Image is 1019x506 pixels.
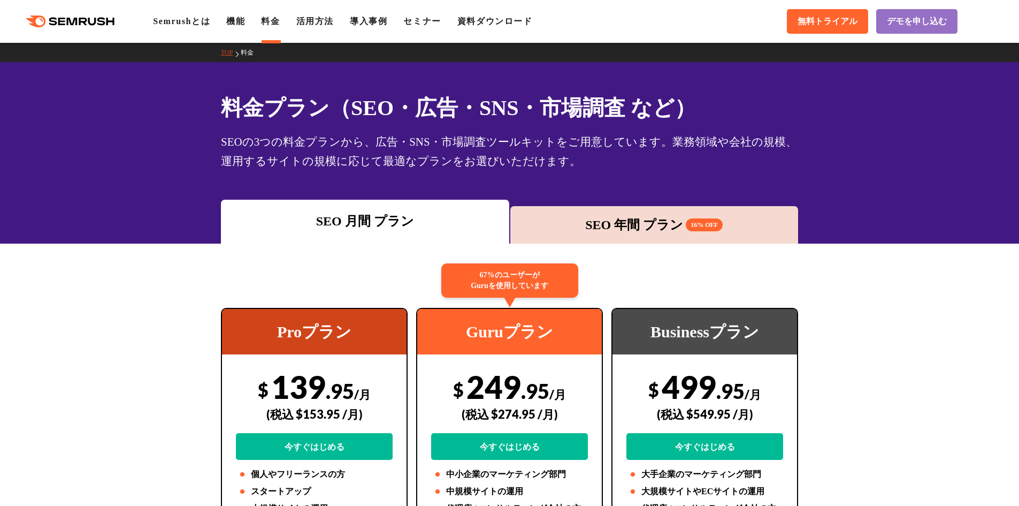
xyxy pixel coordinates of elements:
div: 139 [236,368,393,460]
li: 大手企業のマーケティング部門 [626,468,783,481]
div: 249 [431,368,588,460]
li: スタートアップ [236,485,393,498]
a: 資料ダウンロード [457,17,533,26]
span: 無料トライアル [798,16,857,27]
span: /月 [745,387,761,402]
li: 中規模サイトの運用 [431,485,588,498]
a: 機能 [226,17,245,26]
div: Proプラン [222,309,407,354]
div: SEOの3つの料金プランから、広告・SNS・市場調査ツールキットをご用意しています。業務領域や会社の規模、運用するサイトの規模に応じて最適なプランをお選びいただけます。 [221,132,798,171]
li: 個人やフリーランスの方 [236,468,393,481]
div: (税込 $153.95 /月) [236,395,393,433]
div: 499 [626,368,783,460]
a: 活用方法 [296,17,334,26]
a: 無料トライアル [787,9,868,34]
div: SEO 年間 プラン [516,215,793,235]
a: TOP [221,49,241,56]
a: 料金 [241,49,262,56]
span: .95 [521,379,549,403]
div: (税込 $274.95 /月) [431,395,588,433]
a: 導入事例 [350,17,387,26]
span: $ [648,379,659,401]
a: 今すぐはじめる [431,433,588,460]
div: SEO 月間 プラン [226,212,504,231]
a: 今すぐはじめる [626,433,783,460]
span: $ [453,379,464,401]
span: デモを申し込む [887,16,947,27]
span: $ [258,379,269,401]
span: .95 [716,379,745,403]
h1: 料金プラン（SEO・広告・SNS・市場調査 など） [221,92,798,124]
div: Guruプラン [417,309,602,354]
a: セミナー [403,17,441,26]
div: (税込 $549.95 /月) [626,395,783,433]
li: 大規模サイトやECサイトの運用 [626,485,783,498]
span: .95 [326,379,354,403]
a: デモを申し込む [876,9,957,34]
div: 67%のユーザーが Guruを使用しています [441,263,578,298]
span: /月 [354,387,371,402]
span: 16% OFF [686,218,723,231]
a: Semrushとは [153,17,210,26]
div: Businessプラン [612,309,797,354]
span: /月 [549,387,566,402]
a: 料金 [261,17,280,26]
li: 中小企業のマーケティング部門 [431,468,588,481]
a: 今すぐはじめる [236,433,393,460]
